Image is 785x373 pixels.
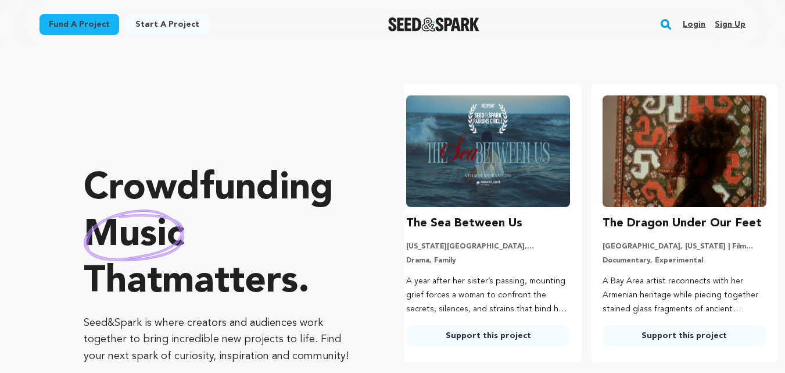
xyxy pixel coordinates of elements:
p: Seed&Spark is where creators and audiences work together to bring incredible new projects to life... [84,315,358,365]
img: The Sea Between Us image [406,95,570,207]
a: Support this project [603,325,766,346]
a: Sign up [715,15,745,34]
p: Drama, Family [406,256,570,265]
span: matters [162,264,298,301]
img: hand sketched image [84,209,184,261]
p: [US_STATE][GEOGRAPHIC_DATA], [US_STATE] | Film Short [406,242,570,251]
a: Fund a project [40,14,119,35]
p: A Bay Area artist reconnects with her Armenian heritage while piecing together stained glass frag... [603,275,766,316]
h3: The Dragon Under Our Feet [603,214,762,233]
p: A year after her sister’s passing, mounting grief forces a woman to confront the secrets, silence... [406,275,570,316]
img: The Dragon Under Our Feet image [603,95,766,207]
p: Crowdfunding that . [84,166,358,305]
a: Login [683,15,705,34]
a: Start a project [126,14,209,35]
p: [GEOGRAPHIC_DATA], [US_STATE] | Film Feature [603,242,766,251]
a: Seed&Spark Homepage [388,17,479,31]
a: Support this project [406,325,570,346]
h3: The Sea Between Us [406,214,522,233]
img: Seed&Spark Logo Dark Mode [388,17,479,31]
p: Documentary, Experimental [603,256,766,265]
